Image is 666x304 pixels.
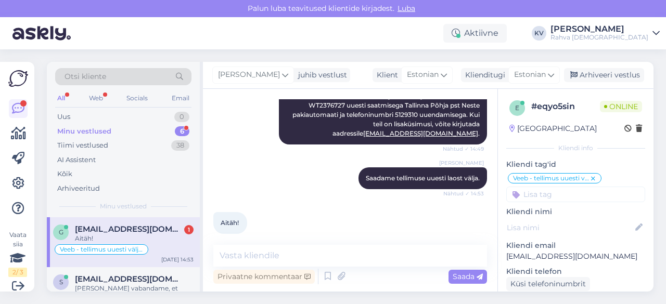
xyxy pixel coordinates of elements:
div: Klient [373,70,398,81]
div: # eqyo5sin [531,100,600,113]
div: 6 [175,126,189,137]
div: Email [170,91,191,105]
div: Klienditugi [461,70,505,81]
span: Nähtud ✓ 14:53 [443,190,484,197]
div: Privaatne kommentaar [213,270,315,284]
span: Online [600,101,642,112]
div: 1 [184,225,194,234]
div: Arhiveeritud [57,183,100,194]
span: Minu vestlused [100,202,147,211]
div: [PERSON_NAME] [550,25,648,33]
span: Nähtud ✓ 14:49 [443,145,484,153]
span: Veeb - tellimus uuesti välja saata [513,175,590,181]
input: Lisa tag [506,187,645,202]
div: Minu vestlused [57,126,111,137]
div: 2 / 3 [8,268,27,277]
div: AI Assistent [57,155,96,165]
p: Kliendi nimi [506,206,645,217]
div: Aktiivne [443,24,507,43]
div: [GEOGRAPHIC_DATA] [509,123,597,134]
div: Aitäh! [75,234,194,243]
div: Socials [124,91,150,105]
div: 38 [171,140,189,151]
span: Estonian [514,69,546,81]
div: [PERSON_NAME] vabandame, et probleemi lahendamine on aega võtnud. [75,284,194,302]
div: Web [87,91,105,105]
div: Kliendi info [506,143,645,153]
span: Veeb - tellimus uuesti välja saata [60,246,143,253]
span: Luba [394,4,418,13]
p: Kliendi tag'id [506,159,645,170]
span: Estonian [407,69,439,81]
div: Arhiveeri vestlus [564,68,644,82]
span: 14:54 [216,234,255,242]
a: [EMAIL_ADDRESS][DOMAIN_NAME] [363,129,478,137]
span: siisuke@gmail.com [75,274,183,284]
a: [PERSON_NAME]Rahva [DEMOGRAPHIC_DATA] [550,25,660,42]
div: All [55,91,67,105]
p: Kliendi telefon [506,266,645,277]
div: Küsi telefoninumbrit [506,277,590,291]
div: 0 [174,112,189,122]
span: e [515,104,519,112]
span: s [59,278,63,286]
div: Tiimi vestlused [57,140,108,151]
span: g [59,228,63,236]
span: Saadame tellimuse uuesti laost välja. [366,174,480,182]
div: [DATE] 14:53 [161,256,194,263]
span: gerli129@gmail.com [75,224,183,234]
div: Vaata siia [8,230,27,277]
div: KV [532,26,546,41]
input: Lisa nimi [507,222,633,233]
div: Kõik [57,169,72,179]
span: [PERSON_NAME] [439,159,484,167]
p: Kliendi email [506,240,645,251]
span: Saada [453,272,483,281]
div: Uus [57,112,70,122]
span: [PERSON_NAME] [218,69,280,81]
span: Otsi kliente [65,71,106,82]
p: [EMAIL_ADDRESS][DOMAIN_NAME] [506,251,645,262]
div: Rahva [DEMOGRAPHIC_DATA] [550,33,648,42]
div: juhib vestlust [294,70,347,81]
span: Aitäh! [221,219,239,227]
img: Askly Logo [8,70,28,87]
